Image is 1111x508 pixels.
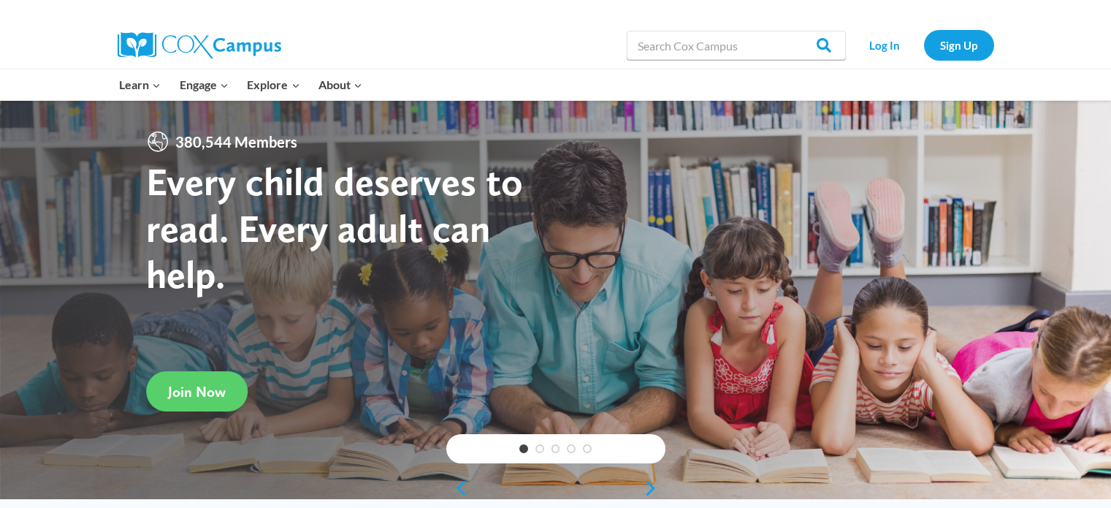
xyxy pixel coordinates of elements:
nav: Primary Navigation [110,69,372,100]
a: 5 [583,444,592,453]
span: Join Now [168,383,226,401]
a: Sign Up [924,30,994,60]
a: 3 [551,444,560,453]
input: Search Cox Campus [627,31,846,60]
span: Engage [180,75,229,94]
a: Join Now [146,371,248,412]
a: 4 [567,444,576,453]
span: Learn [119,75,161,94]
a: 1 [519,444,528,453]
a: previous [446,479,468,497]
strong: Every child deserves to read. Every adult can help. [146,158,523,297]
div: content slider buttons [446,474,665,503]
nav: Secondary Navigation [853,30,994,60]
a: Log In [853,30,917,60]
span: About [318,75,362,94]
span: 380,544 Members [169,130,303,153]
a: 2 [535,444,544,453]
img: Cox Campus [118,32,281,58]
span: Explore [247,75,299,94]
a: next [644,479,665,497]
